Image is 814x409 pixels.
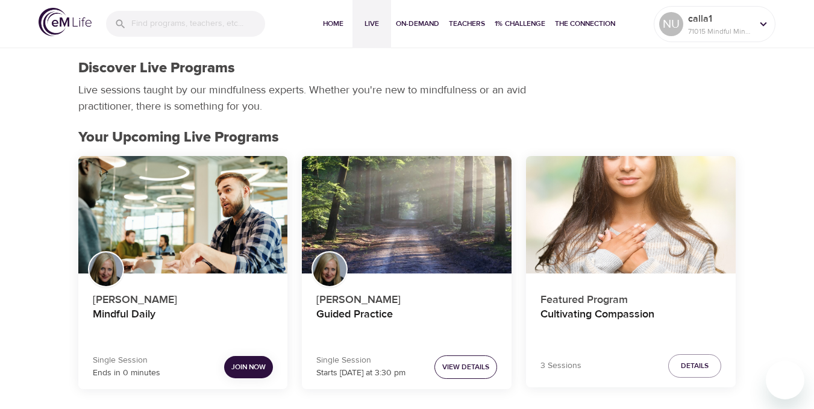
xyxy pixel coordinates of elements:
[78,156,288,274] button: Mindful Daily
[78,82,530,114] p: Live sessions taught by our mindfulness experts. Whether you're new to mindfulness or an avid pra...
[688,11,752,26] p: calla1
[231,361,266,373] span: Join Now
[495,17,545,30] span: 1% Challenge
[39,8,92,36] img: logo
[526,156,736,274] button: Cultivating Compassion
[357,17,386,30] span: Live
[316,367,405,379] p: Starts [DATE] at 3:30 pm
[316,308,497,337] h4: Guided Practice
[688,26,752,37] p: 71015 Mindful Minutes
[78,129,736,146] h2: Your Upcoming Live Programs
[668,354,721,378] button: Details
[681,360,709,372] span: Details
[659,12,683,36] div: NU
[319,17,348,30] span: Home
[224,356,273,378] button: Join Now
[555,17,615,30] span: The Connection
[540,287,721,308] p: Featured Program
[766,361,804,399] iframe: Button to launch messaging window
[93,287,274,308] p: [PERSON_NAME]
[316,354,405,367] p: Single Session
[540,308,721,337] h4: Cultivating Compassion
[93,308,274,337] h4: Mindful Daily
[442,361,489,373] span: View Details
[449,17,485,30] span: Teachers
[302,156,512,274] button: Guided Practice
[93,354,160,367] p: Single Session
[131,11,265,37] input: Find programs, teachers, etc...
[93,367,160,379] p: Ends in 0 minutes
[540,360,581,372] p: 3 Sessions
[396,17,439,30] span: On-Demand
[78,60,235,77] h1: Discover Live Programs
[434,355,497,379] button: View Details
[316,287,497,308] p: [PERSON_NAME]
